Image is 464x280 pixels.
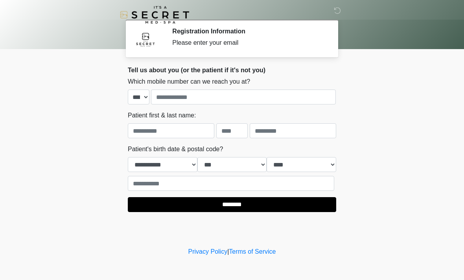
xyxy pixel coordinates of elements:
[128,111,196,120] label: Patient first & last name:
[134,27,157,51] img: Agent Avatar
[128,66,336,74] h2: Tell us about you (or the patient if it's not you)
[120,6,189,24] img: It's A Secret Med Spa Logo
[188,248,228,255] a: Privacy Policy
[128,145,223,154] label: Patient's birth date & postal code?
[128,77,250,86] label: Which mobile number can we reach you at?
[172,38,324,48] div: Please enter your email
[227,248,229,255] a: |
[172,27,324,35] h2: Registration Information
[229,248,276,255] a: Terms of Service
